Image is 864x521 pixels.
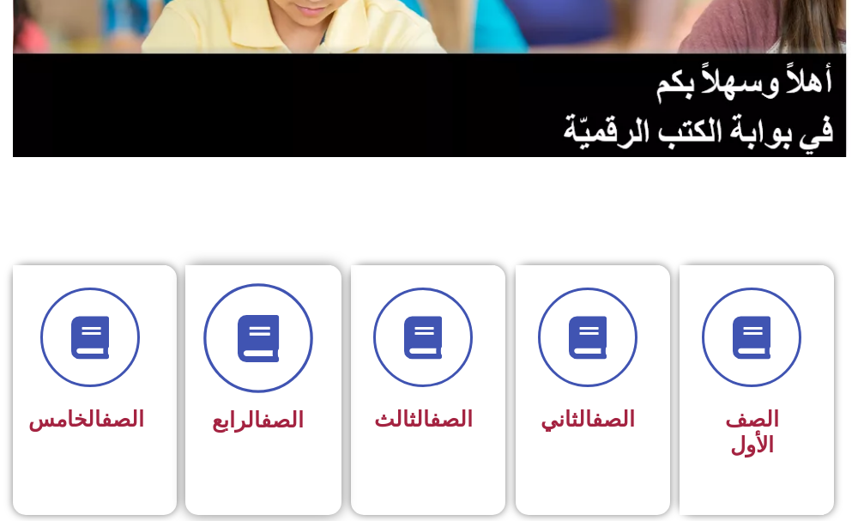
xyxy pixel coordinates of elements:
span: الثاني [541,407,635,432]
a: الصف [592,407,635,432]
a: الصف [101,407,144,432]
a: الصف [261,408,304,433]
span: الثالث [374,407,473,432]
a: الصف [430,407,473,432]
span: الخامس [28,407,144,432]
span: الرابع [212,408,304,433]
span: الصف الأول [725,407,779,457]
